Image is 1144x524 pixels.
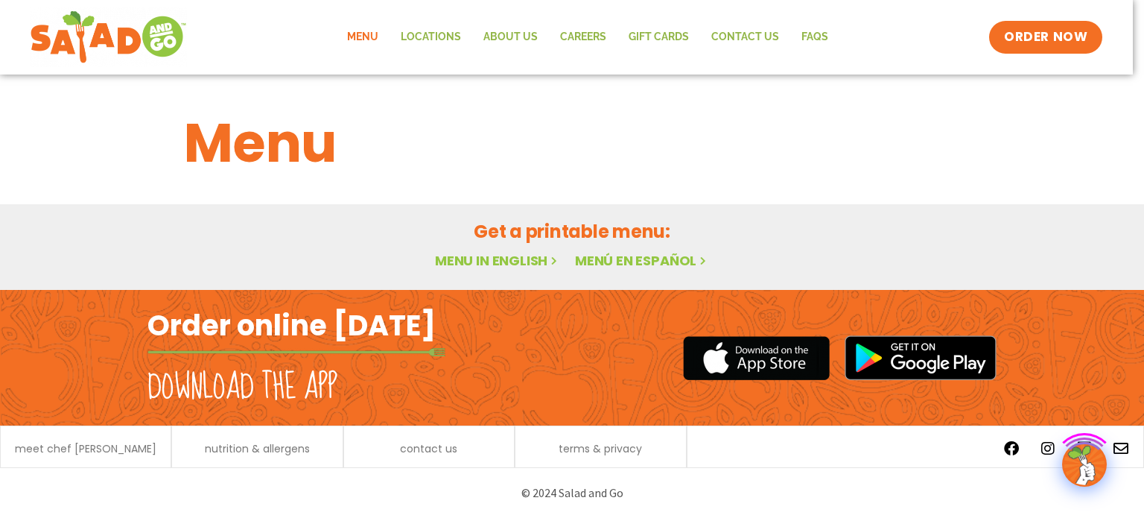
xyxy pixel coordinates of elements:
h1: Menu [184,103,960,183]
a: Locations [390,20,472,54]
img: new-SAG-logo-768×292 [30,7,187,67]
a: About Us [472,20,549,54]
a: nutrition & allergens [205,443,310,454]
a: Careers [549,20,617,54]
h2: Download the app [147,367,337,408]
img: fork [147,348,445,356]
a: GIFT CARDS [617,20,700,54]
h2: Order online [DATE] [147,307,436,344]
p: © 2024 Salad and Go [155,483,989,503]
img: appstore [683,334,830,382]
a: meet chef [PERSON_NAME] [15,443,156,454]
a: contact us [400,443,457,454]
a: Menu [336,20,390,54]
h2: Get a printable menu: [184,218,960,244]
nav: Menu [336,20,839,54]
a: Menú en español [575,251,709,270]
a: Menu in English [435,251,560,270]
a: ORDER NOW [989,21,1102,54]
a: FAQs [790,20,839,54]
img: google_play [845,335,997,380]
a: Contact Us [700,20,790,54]
span: ORDER NOW [1004,28,1087,46]
a: terms & privacy [559,443,642,454]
